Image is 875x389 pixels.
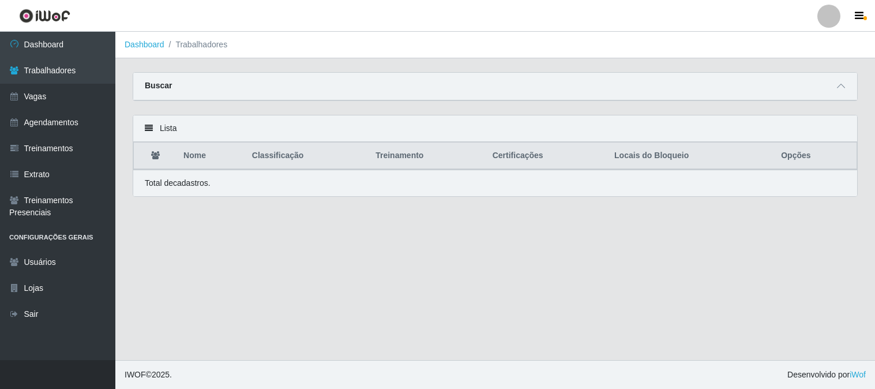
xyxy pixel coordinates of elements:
[607,143,774,170] th: Locais do Bloqueio
[176,143,245,170] th: Nome
[19,9,70,23] img: CoreUI Logo
[369,143,486,170] th: Treinamento
[164,39,228,51] li: Trabalhadores
[115,32,875,58] nav: breadcrumb
[133,115,857,142] div: Lista
[125,370,146,379] span: IWOF
[774,143,857,170] th: Opções
[125,40,164,49] a: Dashboard
[125,369,172,381] span: © 2025 .
[245,143,369,170] th: Classificação
[787,369,866,381] span: Desenvolvido por
[486,143,607,170] th: Certificações
[145,177,211,189] p: Total de cadastros.
[145,81,172,90] strong: Buscar
[850,370,866,379] a: iWof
